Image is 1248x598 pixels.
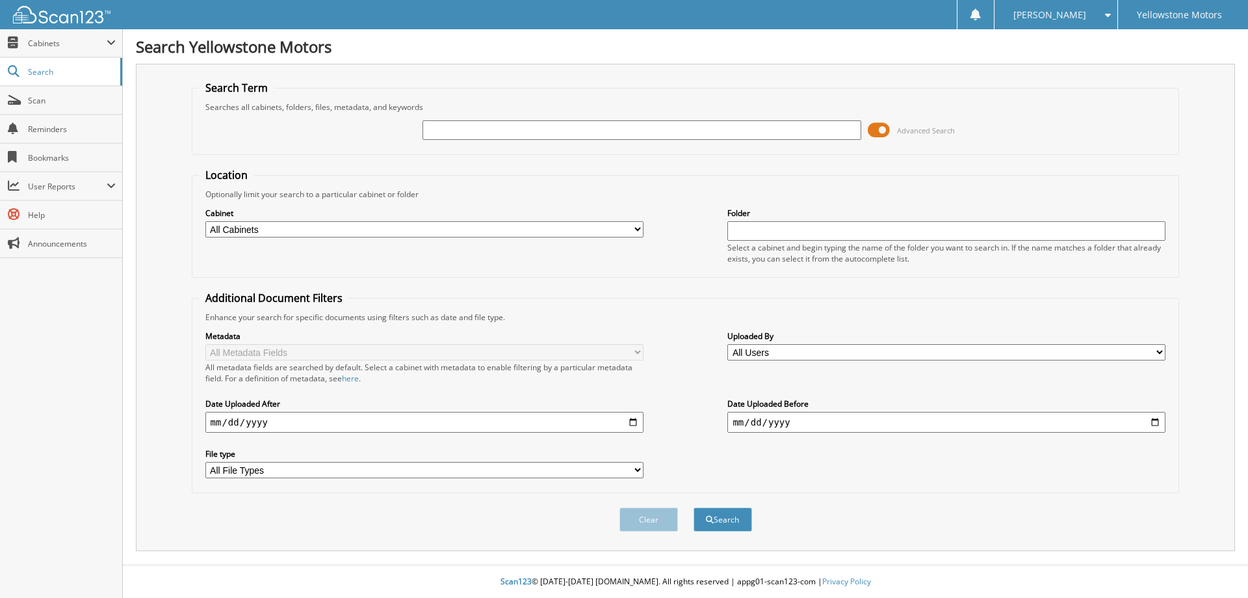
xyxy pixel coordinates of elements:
h1: Search Yellowstone Motors [136,36,1235,57]
label: Metadata [205,331,643,342]
label: Uploaded By [727,331,1165,342]
span: User Reports [28,181,107,192]
span: Bookmarks [28,152,116,163]
legend: Search Term [199,81,274,95]
span: Advanced Search [897,126,955,135]
legend: Location [199,168,254,182]
span: Search [28,66,114,77]
span: Reminders [28,124,116,135]
div: Optionally limit your search to a particular cabinet or folder [199,189,1173,200]
button: Clear [619,508,678,532]
div: Searches all cabinets, folders, files, metadata, and keywords [199,102,1173,113]
span: Announcements [28,238,116,249]
a: Privacy Policy [822,576,871,587]
legend: Additional Document Filters [199,291,349,305]
input: end [727,412,1165,433]
div: All metadata fields are searched by default. Select a cabinet with metadata to enable filtering b... [205,362,643,384]
span: Scan [28,95,116,106]
span: Yellowstone Motors [1137,11,1222,19]
div: Enhance your search for specific documents using filters such as date and file type. [199,312,1173,323]
div: Select a cabinet and begin typing the name of the folder you want to search in. If the name match... [727,242,1165,264]
span: Help [28,210,116,221]
span: Scan123 [500,576,532,587]
a: here [342,373,359,384]
div: © [DATE]-[DATE] [DOMAIN_NAME]. All rights reserved | appg01-scan123-com | [123,566,1248,598]
span: [PERSON_NAME] [1013,11,1086,19]
label: Date Uploaded After [205,398,643,409]
span: Cabinets [28,38,107,49]
label: Date Uploaded Before [727,398,1165,409]
label: Cabinet [205,208,643,219]
input: start [205,412,643,433]
img: scan123-logo-white.svg [13,6,110,23]
label: File type [205,448,643,459]
button: Search [694,508,752,532]
label: Folder [727,208,1165,219]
